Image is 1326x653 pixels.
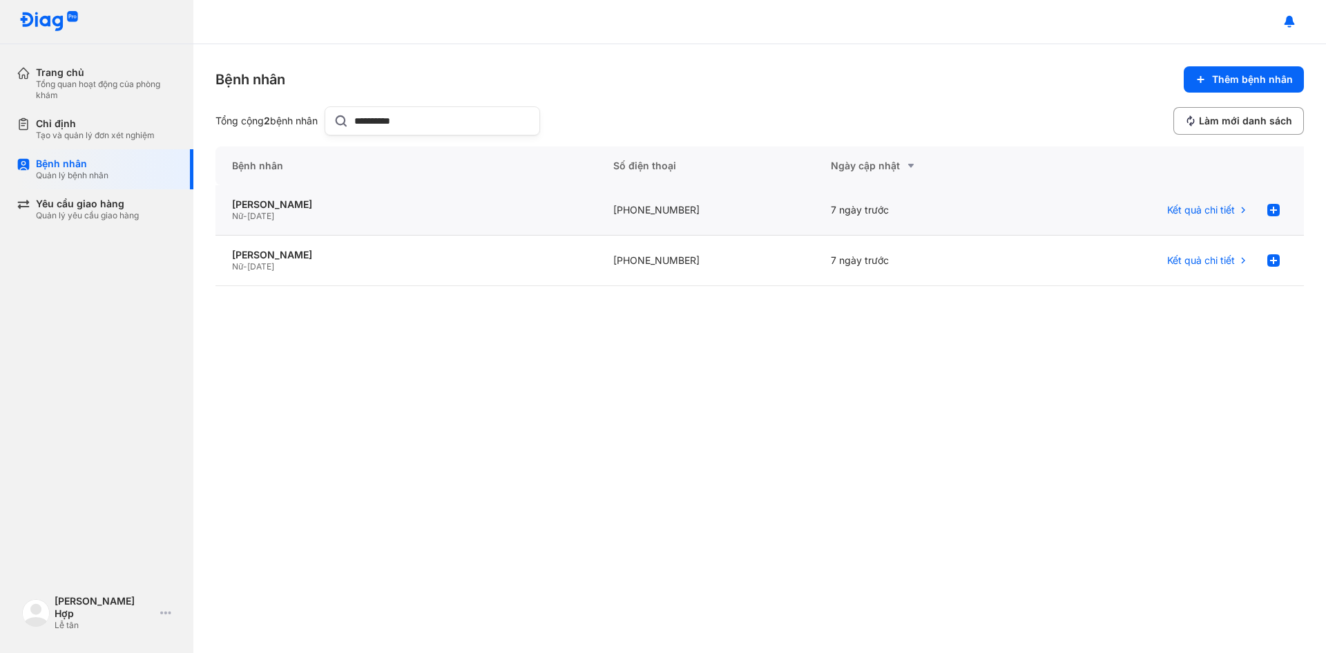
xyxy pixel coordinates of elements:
[36,117,155,130] div: Chỉ định
[814,236,1032,286] div: 7 ngày trước
[232,211,243,221] span: Nữ
[1199,115,1292,127] span: Làm mới danh sách
[814,185,1032,236] div: 7 ngày trước
[215,70,285,89] div: Bệnh nhân
[831,158,1015,174] div: Ngày cập nhật
[232,261,243,272] span: Nữ
[36,210,139,221] div: Quản lý yêu cầu giao hàng
[1184,66,1304,93] button: Thêm bệnh nhân
[264,115,270,126] span: 2
[247,211,274,221] span: [DATE]
[1167,254,1235,267] span: Kết quả chi tiết
[36,170,108,181] div: Quản lý bệnh nhân
[1212,73,1293,86] span: Thêm bệnh nhân
[36,198,139,210] div: Yêu cầu giao hàng
[55,620,155,631] div: Lễ tân
[1173,107,1304,135] button: Làm mới danh sách
[36,130,155,141] div: Tạo và quản lý đơn xét nghiệm
[1167,204,1235,216] span: Kết quả chi tiết
[597,236,814,286] div: [PHONE_NUMBER]
[36,66,177,79] div: Trang chủ
[597,185,814,236] div: [PHONE_NUMBER]
[597,146,814,185] div: Số điện thoại
[22,599,50,627] img: logo
[36,79,177,101] div: Tổng quan hoạt động của phòng khám
[232,198,580,211] div: [PERSON_NAME]
[232,249,580,261] div: [PERSON_NAME]
[36,158,108,170] div: Bệnh nhân
[55,595,155,620] div: [PERSON_NAME] Hợp
[243,261,247,272] span: -
[247,261,274,272] span: [DATE]
[243,211,247,221] span: -
[215,146,597,185] div: Bệnh nhân
[215,115,319,127] div: Tổng cộng bệnh nhân
[19,11,79,32] img: logo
